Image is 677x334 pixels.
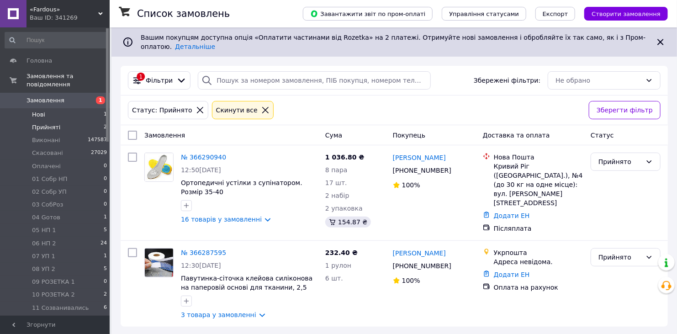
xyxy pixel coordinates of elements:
[32,291,75,299] span: 10 РОЗЕТКА 2
[597,105,653,115] span: Зберегти фільтр
[393,249,446,258] a: [PERSON_NAME]
[181,275,312,300] a: Павутинка-сіточка клейова силіконова на паперовій основі для тканини, 2,5 см* 50 м
[32,278,75,286] span: 09 РОЗЕТКА 1
[494,153,583,162] div: Нова Пошта
[325,249,358,256] span: 232.40 ₴
[137,8,230,19] h1: Список замовлень
[144,132,185,139] span: Замовлення
[325,132,342,139] span: Cума
[181,249,226,256] a: № 366287595
[325,179,347,186] span: 17 шт.
[104,162,107,170] span: 0
[543,11,568,17] span: Експорт
[32,136,60,144] span: Виконані
[325,205,363,212] span: 2 упаковка
[100,239,107,248] span: 24
[104,123,107,132] span: 2
[598,157,642,167] div: Прийнято
[30,5,98,14] span: «Fardous»
[32,201,63,209] span: 03 CобРоз
[483,132,550,139] span: Доставка та оплата
[214,105,259,115] div: Cкинути все
[141,34,645,50] span: Вашим покупцям доступна опція «Оплатити частинами від Rozetka» на 2 платежі. Отримуйте нові замов...
[145,249,173,277] img: Фото товару
[88,136,107,144] span: 147587
[325,192,349,199] span: 2 набір
[30,14,110,22] div: Ваш ID: 341269
[181,154,226,161] a: № 366290940
[181,179,302,196] a: Ортопедичні устілки з супінатором. Розмір 35-40
[393,262,451,270] span: [PHONE_NUMBER]
[402,181,420,189] span: 100%
[32,213,60,222] span: 04 Gотов
[449,11,519,17] span: Управління статусами
[494,248,583,257] div: Укрпошта
[130,105,194,115] div: Статус: Прийнято
[104,252,107,260] span: 1
[393,153,446,162] a: [PERSON_NAME]
[494,257,583,266] div: Адреса невідома.
[494,271,530,278] a: Додати ЕН
[104,265,107,273] span: 5
[474,76,540,85] span: Збережені фільтри:
[26,57,52,65] span: Головна
[32,252,55,260] span: 07 УП 1
[325,154,365,161] span: 1 036.80 ₴
[32,265,55,273] span: 08 УП 2
[310,10,425,18] span: Завантажити звіт по пром-оплаті
[32,226,56,234] span: 05 НП 1
[104,111,107,119] span: 1
[96,96,105,104] span: 1
[325,262,351,269] span: 1 рулон
[104,213,107,222] span: 1
[104,188,107,196] span: 0
[32,304,89,312] span: 11 Созванивались
[494,283,583,292] div: Оплата на рахунок
[325,275,343,282] span: 6 шт.
[175,43,215,50] a: Детальніше
[145,153,173,181] img: Фото товару
[181,216,262,223] a: 16 товарів у замовленні
[32,175,68,183] span: 01 Cобр НП
[494,224,583,233] div: Післяплата
[104,201,107,209] span: 0
[104,175,107,183] span: 0
[198,71,430,90] input: Пошук за номером замовлення, ПІБ покупця, номером телефону, Email, номером накладної
[32,149,63,157] span: Скасовані
[32,162,61,170] span: Оплачені
[393,132,425,139] span: Покупець
[393,167,451,174] span: [PHONE_NUMBER]
[104,278,107,286] span: 0
[144,248,174,277] a: Фото товару
[181,311,256,318] a: 3 товара у замовленні
[32,111,45,119] span: Нові
[575,10,668,17] a: Створити замовлення
[104,304,107,312] span: 6
[535,7,576,21] button: Експорт
[494,212,530,219] a: Додати ЕН
[104,226,107,234] span: 5
[26,96,64,105] span: Замовлення
[592,11,661,17] span: Створити замовлення
[181,166,221,174] span: 12:50[DATE]
[26,72,110,89] span: Замовлення та повідомлення
[32,188,67,196] span: 02 Cобр УП
[181,262,221,269] span: 12:30[DATE]
[584,7,668,21] button: Створити замовлення
[325,217,371,228] div: 154.87 ₴
[591,132,614,139] span: Статус
[555,75,642,85] div: Не обрано
[32,123,60,132] span: Прийняті
[146,76,173,85] span: Фільтри
[442,7,526,21] button: Управління статусами
[5,32,108,48] input: Пошук
[589,101,661,119] button: Зберегти фільтр
[32,239,56,248] span: 06 НП 2
[598,252,642,262] div: Прийнято
[104,291,107,299] span: 2
[91,149,107,157] span: 27029
[402,277,420,284] span: 100%
[303,7,433,21] button: Завантажити звіт по пром-оплаті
